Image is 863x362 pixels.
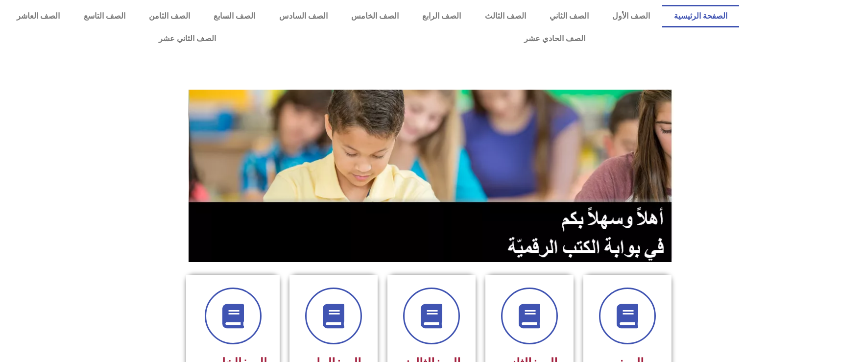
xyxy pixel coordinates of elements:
[72,5,137,27] a: الصف التاسع
[137,5,202,27] a: الصف الثامن
[267,5,339,27] a: الصف السادس
[600,5,662,27] a: الصف الأول
[538,5,600,27] a: الصف الثاني
[473,5,538,27] a: الصف الثالث
[339,5,410,27] a: الصف الخامس
[662,5,739,27] a: الصفحة الرئيسية
[5,27,370,50] a: الصف الثاني عشر
[370,27,739,50] a: الصف الحادي عشر
[202,5,267,27] a: الصف السابع
[410,5,473,27] a: الصف الرابع
[5,5,72,27] a: الصف العاشر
